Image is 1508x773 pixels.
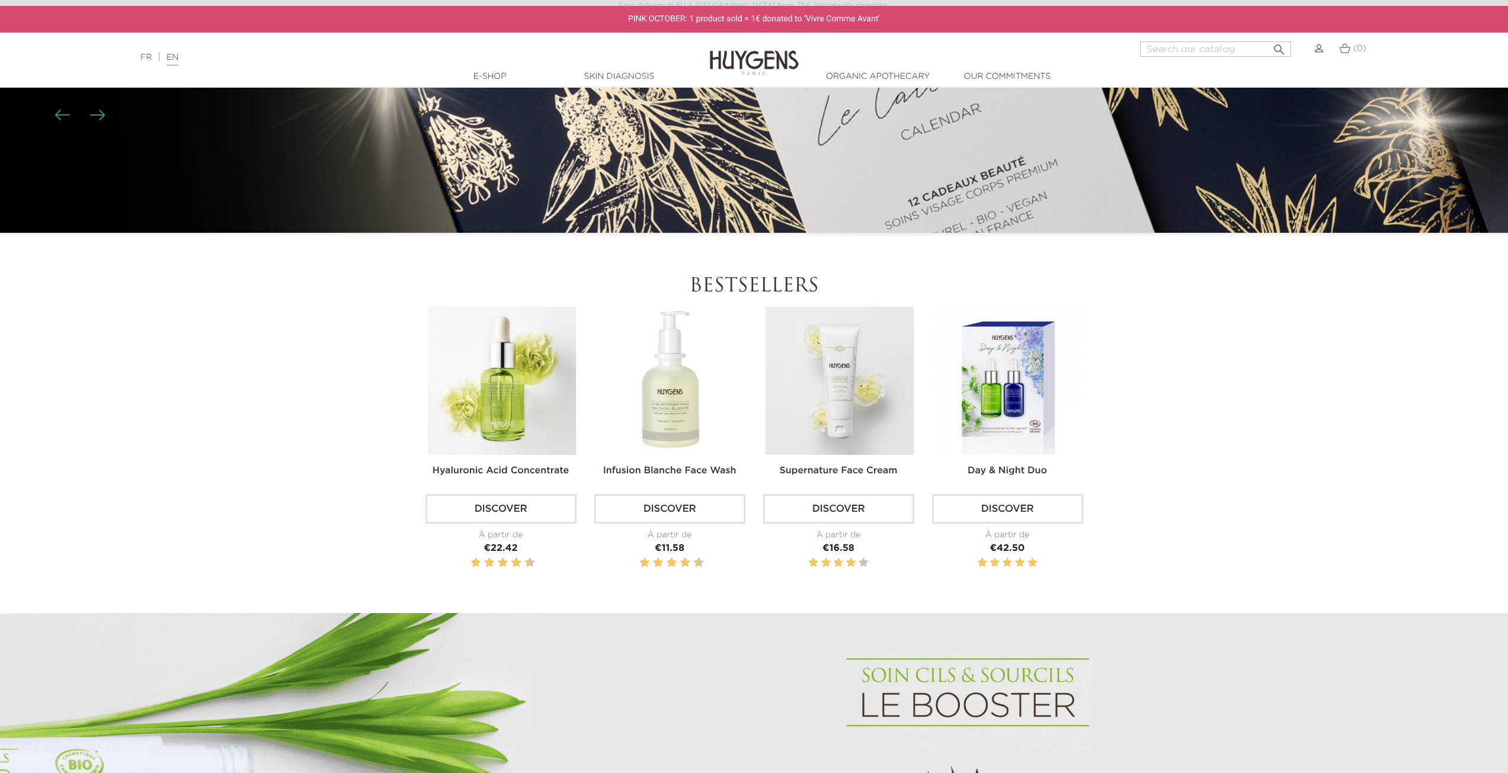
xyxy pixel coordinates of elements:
[597,307,745,455] img: Infusion Blanche Face Wash
[637,556,639,570] label: 1
[428,307,576,455] img: Hyaluronic Acid Concentrate
[651,556,652,570] label: 3
[821,556,831,570] label: 2
[603,466,737,476] a: Infusion Blanche Face Wash
[655,556,661,570] label: 4
[523,556,524,570] label: 9
[425,275,1083,298] h2: Bestsellers
[819,70,937,83] a: Organic Apothecary
[1272,39,1286,53] i: 
[968,466,1047,476] a: Day & Night Duo
[655,544,684,553] span: €11.58
[513,556,519,570] label: 8
[509,556,511,570] label: 7
[859,556,868,570] label: 5
[948,70,1067,83] a: Our commitments
[473,556,479,570] label: 2
[425,529,577,541] div: À partir de
[594,494,745,524] a: Discover
[678,556,680,570] label: 7
[669,556,675,570] label: 6
[1269,38,1290,54] button: 
[763,529,914,541] div: À partir de
[766,307,914,455] img: Supernature Face Cream
[682,556,688,570] label: 8
[135,50,619,65] div: |
[932,494,1083,524] a: Discover
[527,556,533,570] label: 10
[696,556,702,570] label: 10
[594,529,745,541] div: À partir de
[1015,556,1024,570] label: 4
[167,53,178,66] a: EN
[140,53,152,62] a: FR
[431,70,549,83] a: E-Shop
[1027,556,1037,570] label: 5
[932,529,1083,541] div: À partir de
[425,494,577,524] a: Discover
[495,556,497,570] label: 5
[990,544,1025,553] span: €42.50
[691,556,693,570] label: 9
[710,31,799,77] img: Huygens
[486,556,492,570] label: 4
[433,466,569,476] a: Hyaluronic Acid Concentrate
[468,556,470,570] label: 1
[560,70,678,83] a: Skin Diagnosis
[1003,556,1012,570] label: 3
[809,556,818,570] label: 1
[1140,41,1291,57] input: Search
[500,556,506,570] label: 6
[1353,44,1366,53] span: (0)
[780,466,898,476] a: Supernature Face Cream
[834,556,843,570] label: 3
[822,544,854,553] span: €16.58
[846,556,856,570] label: 4
[484,544,517,553] span: €22.42
[642,556,648,570] label: 2
[978,556,987,570] label: 1
[482,556,484,570] label: 3
[664,556,666,570] label: 5
[990,556,1000,570] label: 2
[59,107,98,124] div: Carousel buttons
[934,307,1083,455] img: Day & Night Duo
[763,494,914,524] a: Discover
